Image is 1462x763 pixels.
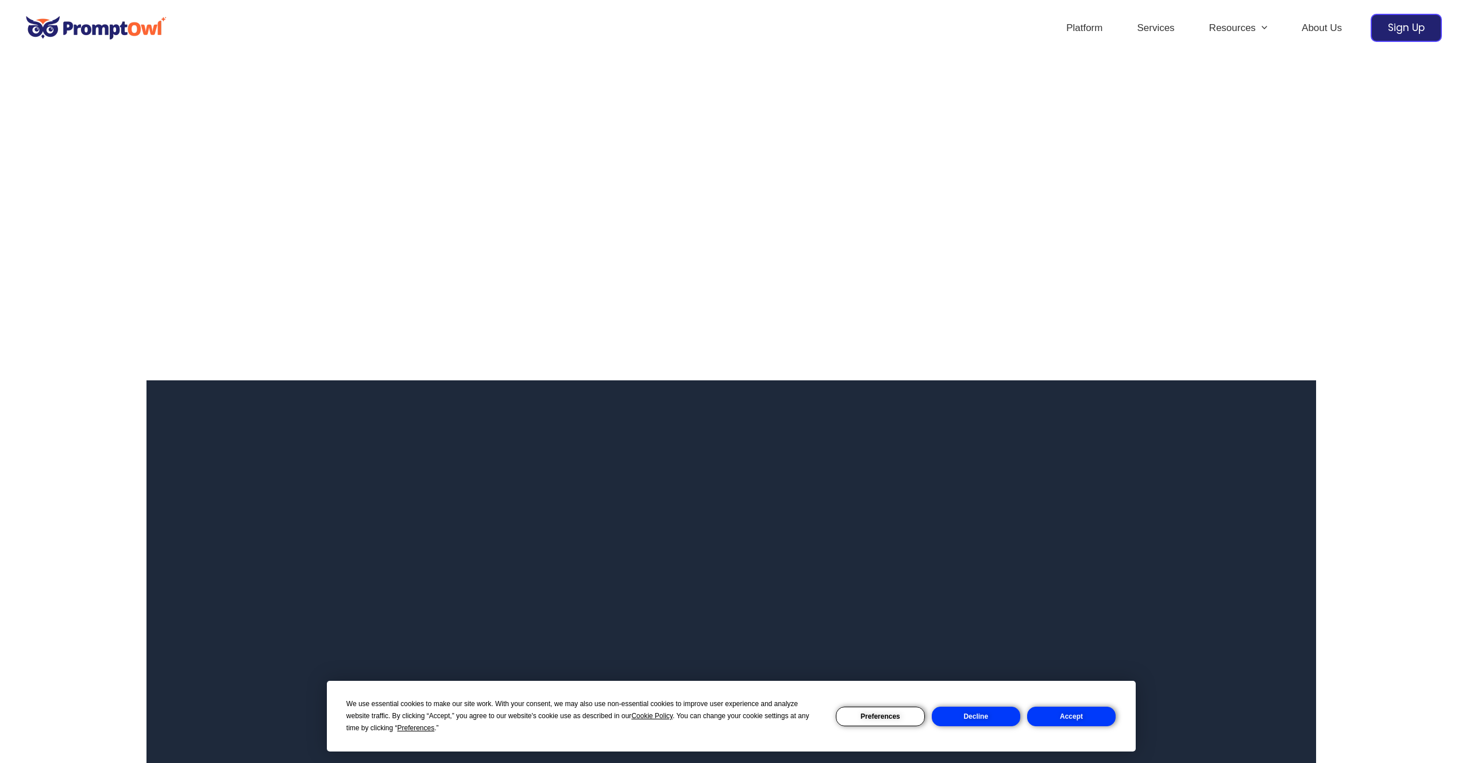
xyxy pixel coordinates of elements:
nav: Site Navigation: Header [1049,8,1359,48]
span: Cookie Policy [631,712,673,720]
button: Accept [1027,707,1116,726]
a: About Us [1284,8,1359,48]
a: Sign Up [1371,14,1442,42]
a: Platform [1049,8,1120,48]
div: We use essential cookies to make our site work. With your consent, we may also use non-essential ... [346,698,822,734]
button: Preferences [836,707,924,726]
img: promptowl.ai logo [20,8,172,48]
span: Menu Toggle [1256,8,1267,48]
button: Decline [932,707,1020,726]
span: Preferences [398,724,435,732]
a: ResourcesMenu Toggle [1192,8,1284,48]
a: Services [1120,8,1191,48]
div: Cookie Consent Prompt [327,681,1136,752]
